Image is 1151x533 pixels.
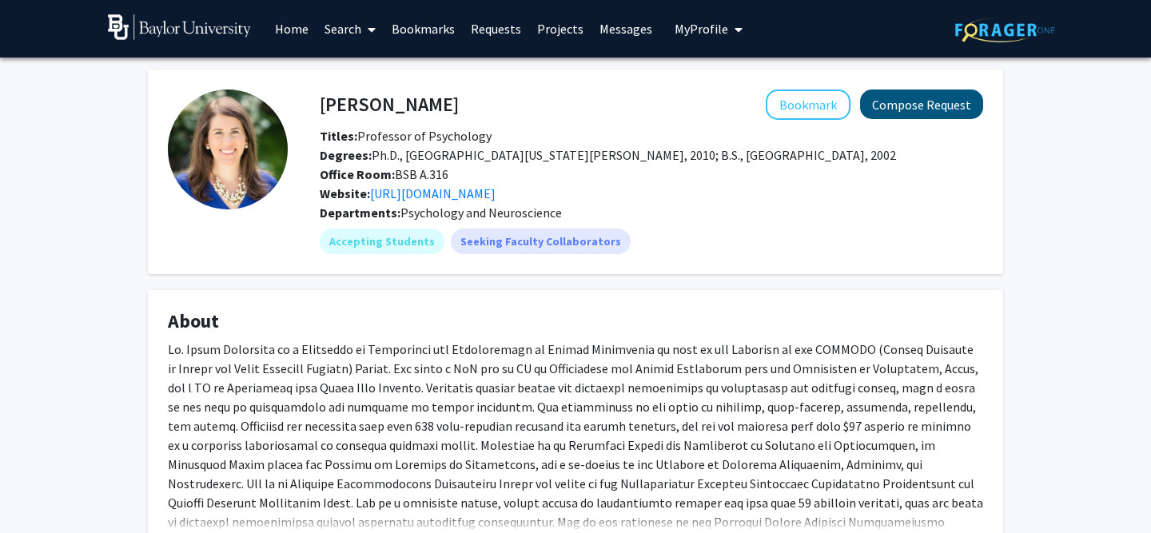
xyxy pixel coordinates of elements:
[320,205,400,221] b: Departments:
[955,18,1055,42] img: ForagerOne Logo
[320,128,492,144] span: Professor of Psychology
[108,14,251,40] img: Baylor University Logo
[384,1,463,57] a: Bookmarks
[591,1,660,57] a: Messages
[451,229,631,254] mat-chip: Seeking Faculty Collaborators
[317,1,384,57] a: Search
[675,21,728,37] span: My Profile
[320,147,372,163] b: Degrees:
[168,89,288,209] img: Profile Picture
[766,89,850,120] button: Add Sarah Schnitker to Bookmarks
[463,1,529,57] a: Requests
[370,185,496,201] a: Opens in a new tab
[529,1,591,57] a: Projects
[320,185,370,201] b: Website:
[320,166,448,182] span: BSB A.316
[860,89,983,119] button: Compose Request to Sarah Schnitker
[168,310,983,333] h4: About
[320,166,395,182] b: Office Room:
[12,461,68,521] iframe: Chat
[320,89,459,119] h4: [PERSON_NAME]
[320,128,357,144] b: Titles:
[320,229,444,254] mat-chip: Accepting Students
[267,1,317,57] a: Home
[400,205,562,221] span: Psychology and Neuroscience
[320,147,896,163] span: Ph.D., [GEOGRAPHIC_DATA][US_STATE][PERSON_NAME], 2010; B.S., [GEOGRAPHIC_DATA], 2002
